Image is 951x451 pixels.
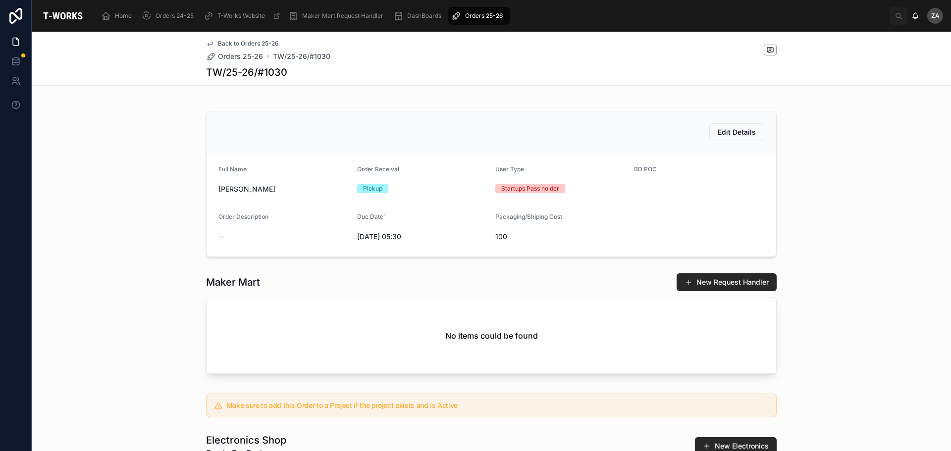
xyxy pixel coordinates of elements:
h1: Electronics Shop [206,433,286,447]
span: T-Works Website [217,12,265,20]
span: User Type [495,165,524,173]
span: [DATE] 05:30 [357,232,488,242]
span: Maker Mart Request Handler [302,12,383,20]
span: Order Receival [357,165,399,173]
a: TW/25-26/#1030 [273,51,330,61]
button: Edit Details [709,123,764,141]
a: Orders 25-26 [448,7,510,25]
span: Packaging/Shiping Cost [495,213,562,220]
a: Back to Orders 25-26 [206,40,279,48]
span: 100 [495,232,626,242]
span: Full Name [218,165,247,173]
span: Due Date` [357,213,385,220]
span: Order Description [218,213,268,220]
a: Home [98,7,139,25]
span: Back to Orders 25-26 [218,40,279,48]
h1: Maker Mart [206,275,260,289]
h5: Make sure to add this Order to a Project if the project exists and is Active [226,402,768,409]
div: scrollable content [94,5,890,27]
div: Startups Pass holder [501,184,559,193]
a: Maker Mart Request Handler [285,7,390,25]
span: DashBoards [407,12,441,20]
img: App logo [40,8,86,24]
span: Orders 25-26 [218,51,263,61]
a: Orders 25-26 [206,51,263,61]
a: Orders 24-25 [139,7,201,25]
span: Za [931,12,940,20]
span: [PERSON_NAME] [218,184,349,194]
div: Pickup [363,184,382,193]
span: Orders 24-25 [156,12,194,20]
h2: No items could be found [445,330,538,342]
span: -- [218,232,224,242]
a: T-Works Website [201,7,285,25]
span: Home [115,12,132,20]
button: New Request Handler [677,273,777,291]
span: Edit Details [718,127,756,137]
h1: TW/25-26/#1030 [206,65,287,79]
span: Orders 25-26 [465,12,503,20]
span: BD POC [634,165,657,173]
a: DashBoards [390,7,448,25]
